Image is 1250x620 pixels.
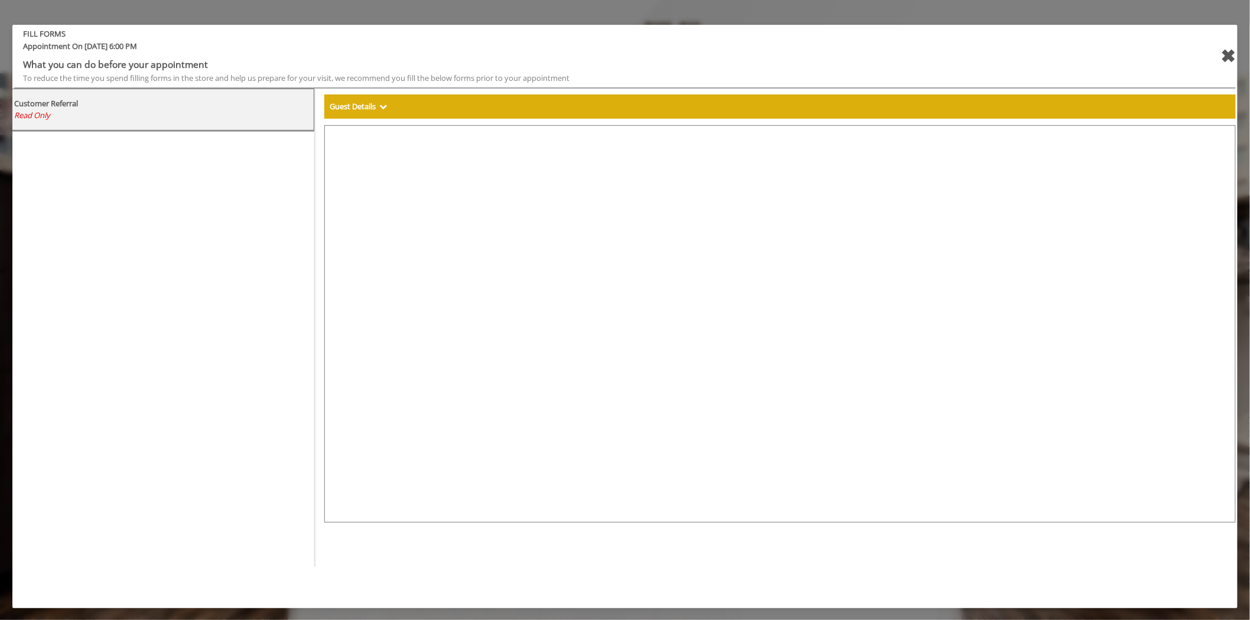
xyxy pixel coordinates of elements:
b: Guest Details [330,101,376,112]
b: What you can do before your appointment [23,58,208,71]
b: Customer Referral [14,98,78,109]
div: To reduce the time you spend filling forms in the store and help us prepare for your visit, we re... [23,72,1124,84]
span: Show [380,101,388,112]
span: Appointment On [DATE] 6:00 PM [14,40,1132,57]
b: FILL FORMS [14,28,1132,40]
div: close forms [1221,42,1236,70]
span: Read Only [14,110,50,120]
iframe: formsViewWeb [324,125,1236,523]
div: Guest Details Show [324,94,1236,119]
